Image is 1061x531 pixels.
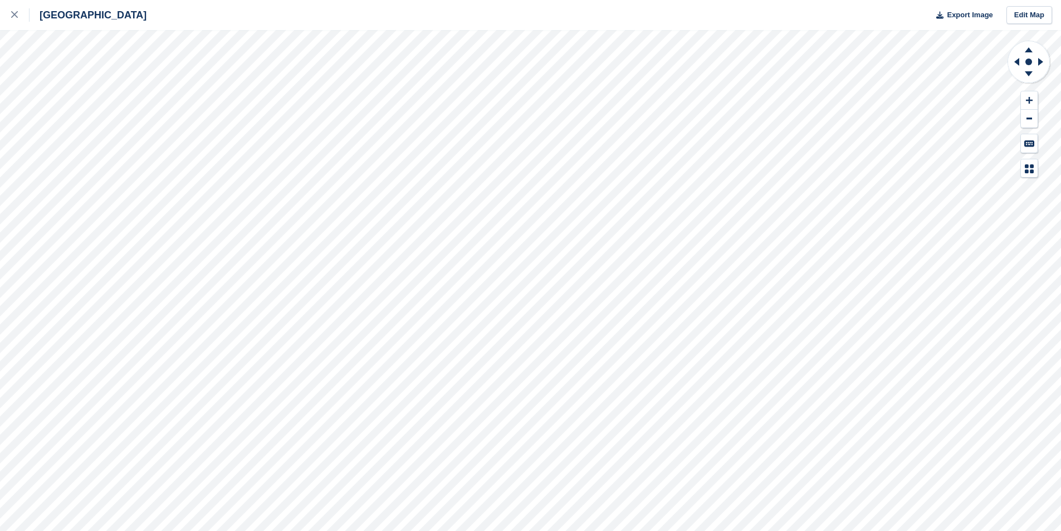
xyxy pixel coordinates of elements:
button: Map Legend [1021,159,1038,178]
div: [GEOGRAPHIC_DATA] [30,8,146,22]
span: Export Image [947,9,992,21]
button: Zoom Out [1021,110,1038,128]
button: Keyboard Shortcuts [1021,134,1038,153]
button: Export Image [930,6,993,25]
a: Edit Map [1006,6,1052,25]
button: Zoom In [1021,91,1038,110]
